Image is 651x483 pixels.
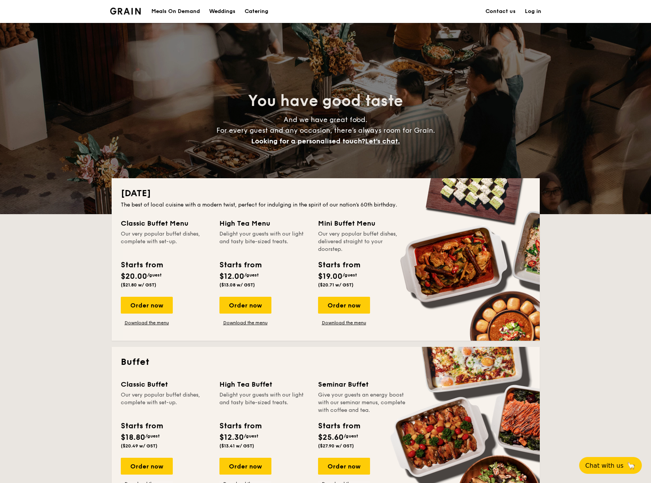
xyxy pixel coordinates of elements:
[219,230,309,253] div: Delight your guests with our light and tasty bite-sized treats.
[219,420,261,432] div: Starts from
[318,297,370,314] div: Order now
[121,356,531,368] h2: Buffet
[318,420,360,432] div: Starts from
[219,458,271,475] div: Order now
[318,272,343,281] span: $19.00
[121,218,210,229] div: Classic Buffet Menu
[121,272,147,281] span: $20.00
[219,282,255,288] span: ($13.08 w/ GST)
[365,137,400,145] span: Let's chat.
[121,320,173,326] a: Download the menu
[121,201,531,209] div: The best of local cuisine with a modern twist, perfect for indulging in the spirit of our nation’...
[219,443,254,449] span: ($13.41 w/ GST)
[219,259,261,271] div: Starts from
[121,230,210,253] div: Our very popular buffet dishes, complete with set-up.
[121,379,210,390] div: Classic Buffet
[318,282,354,288] span: ($20.71 w/ GST)
[318,433,344,442] span: $25.60
[110,8,141,15] a: Logotype
[121,259,162,271] div: Starts from
[244,433,258,439] span: /guest
[244,272,259,278] span: /guest
[110,8,141,15] img: Grain
[219,218,309,229] div: High Tea Menu
[121,420,162,432] div: Starts from
[145,433,160,439] span: /guest
[121,458,173,475] div: Order now
[318,443,354,449] span: ($27.90 w/ GST)
[219,272,244,281] span: $12.00
[318,218,407,229] div: Mini Buffet Menu
[318,230,407,253] div: Our very popular buffet dishes, delivered straight to your doorstep.
[121,391,210,414] div: Our very popular buffet dishes, complete with set-up.
[344,433,358,439] span: /guest
[318,320,370,326] a: Download the menu
[121,282,156,288] span: ($21.80 w/ GST)
[579,457,642,474] button: Chat with us🦙
[318,391,407,414] div: Give your guests an energy boost with our seminar menus, complete with coffee and tea.
[318,458,370,475] div: Order now
[627,461,636,470] span: 🦙
[585,462,623,469] span: Chat with us
[121,297,173,314] div: Order now
[219,297,271,314] div: Order now
[318,259,360,271] div: Starts from
[343,272,357,278] span: /guest
[121,433,145,442] span: $18.80
[219,433,244,442] span: $12.30
[318,379,407,390] div: Seminar Buffet
[219,391,309,414] div: Delight your guests with our light and tasty bite-sized treats.
[121,443,157,449] span: ($20.49 w/ GST)
[121,187,531,200] h2: [DATE]
[219,379,309,390] div: High Tea Buffet
[147,272,162,278] span: /guest
[219,320,271,326] a: Download the menu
